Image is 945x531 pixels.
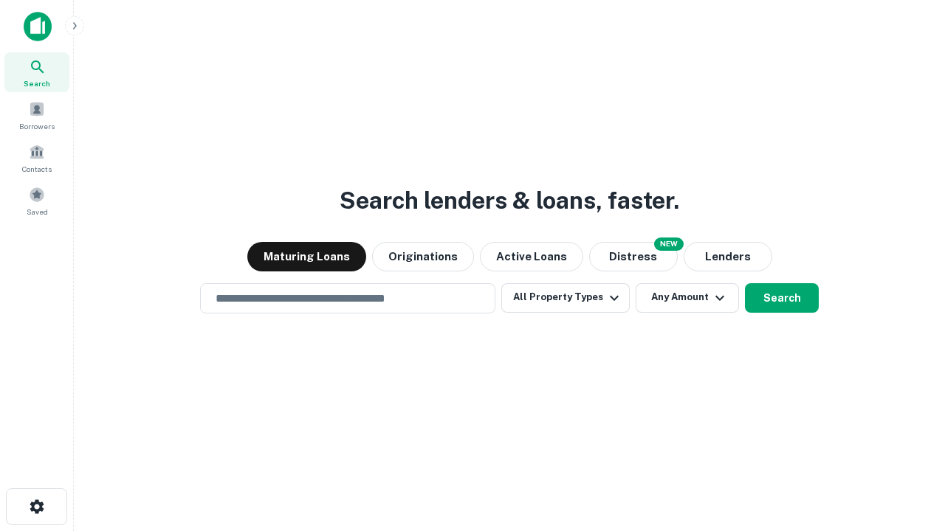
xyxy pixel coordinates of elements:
button: All Property Types [501,283,630,313]
button: Originations [372,242,474,271]
span: Contacts [22,163,52,175]
div: NEW [654,237,684,251]
span: Borrowers [19,120,55,132]
button: Search distressed loans with lien and other non-mortgage details. [589,242,678,271]
img: capitalize-icon.png [24,12,52,41]
span: Search [24,77,50,89]
button: Search [745,283,819,313]
span: Saved [27,206,48,218]
button: Maturing Loans [247,242,366,271]
a: Saved [4,181,69,221]
button: Any Amount [636,283,739,313]
a: Search [4,52,69,92]
button: Active Loans [480,242,583,271]
button: Lenders [684,242,772,271]
iframe: Chat Widget [871,413,945,484]
a: Borrowers [4,95,69,135]
a: Contacts [4,138,69,178]
h3: Search lenders & loans, faster. [340,183,679,218]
